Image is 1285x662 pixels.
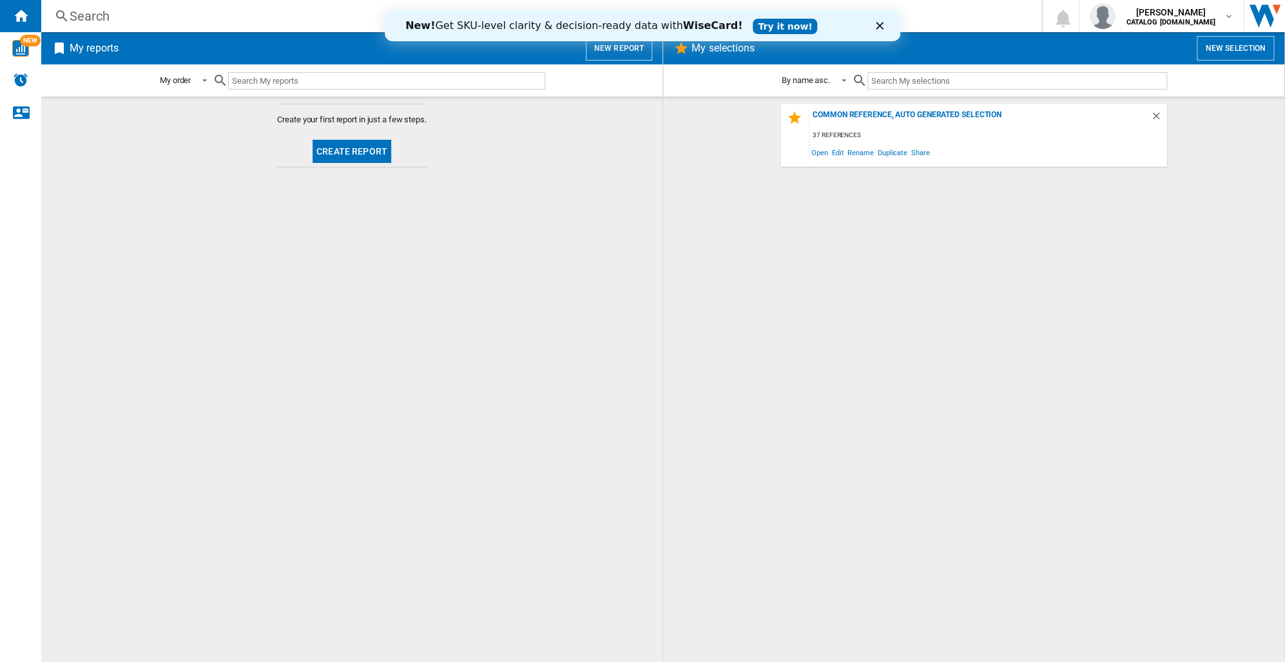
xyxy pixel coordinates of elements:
[867,72,1167,90] input: Search My selections
[909,144,932,161] span: Share
[830,144,846,161] span: Edit
[12,40,29,57] img: wise-card.svg
[228,72,545,90] input: Search My reports
[20,35,41,46] span: NEW
[1150,110,1167,128] div: Delete
[689,36,757,61] h2: My selections
[809,110,1150,128] div: Common reference, auto generated selection
[70,7,1008,25] div: Search
[1126,18,1215,26] b: CATALOG [DOMAIN_NAME]
[876,144,909,161] span: Duplicate
[277,114,427,126] span: Create your first report in just a few steps.
[586,36,652,61] button: New report
[313,140,391,163] button: Create report
[1090,3,1116,29] img: profile.jpg
[1197,36,1274,61] button: New selection
[491,12,504,19] div: Close
[1126,6,1215,19] span: [PERSON_NAME]
[809,144,830,161] span: Open
[67,36,121,61] h2: My reports
[13,72,28,88] img: alerts-logo.svg
[845,144,875,161] span: Rename
[385,10,900,41] iframe: Intercom live chat banner
[160,75,191,85] div: My order
[809,128,1167,144] div: 37 references
[782,75,830,85] div: By name asc.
